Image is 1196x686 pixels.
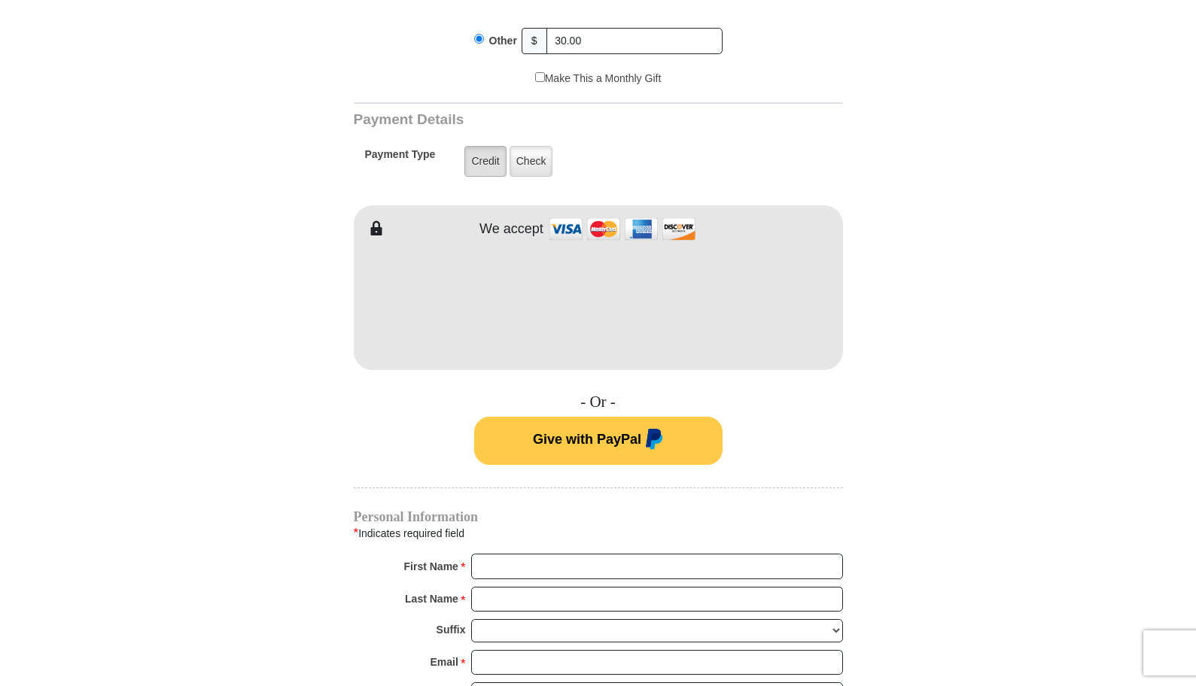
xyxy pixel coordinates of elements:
[489,35,517,47] span: Other
[365,148,436,168] h5: Payment Type
[354,511,843,523] h4: Personal Information
[533,432,641,447] span: Give with PayPal
[464,146,506,177] label: Credit
[404,556,458,577] strong: First Name
[547,213,698,245] img: credit cards accepted
[479,221,543,238] h4: We accept
[354,111,738,129] h3: Payment Details
[522,28,547,54] span: $
[437,619,466,640] strong: Suffix
[535,72,545,82] input: Make This a Monthly Gift
[474,417,723,465] button: Give with PayPal
[354,393,843,411] h4: - Or -
[641,429,663,453] img: paypal
[535,71,662,87] label: Make This a Monthly Gift
[354,524,843,543] div: Indicates required field
[546,28,723,54] input: Other Amount
[405,588,458,609] strong: Last Name
[431,651,458,672] strong: Email
[510,146,553,177] label: Check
